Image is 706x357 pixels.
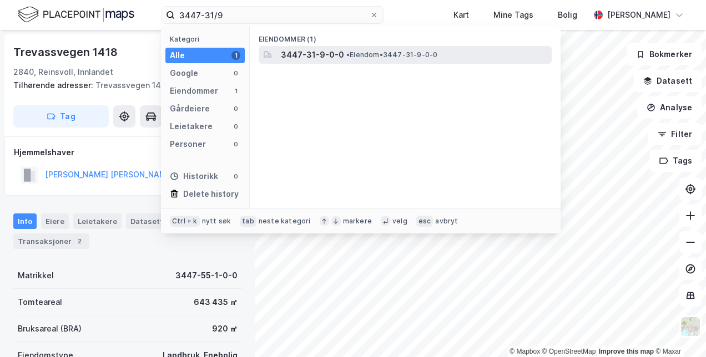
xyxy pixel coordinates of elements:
[416,216,433,227] div: esc
[634,70,702,92] button: Datasett
[74,236,85,247] div: 2
[343,217,372,226] div: markere
[183,187,239,201] div: Delete history
[170,137,206,151] div: Personer
[170,49,185,62] div: Alle
[126,213,168,229] div: Datasett
[259,217,311,226] div: neste kategori
[542,348,596,355] a: OpenStreetMap
[231,104,240,113] div: 0
[18,269,54,282] div: Matrikkel
[648,123,702,145] button: Filter
[650,150,702,172] button: Tags
[13,79,233,92] div: Trevassvegen 1420
[13,80,95,90] span: Tilhørende adresser:
[18,5,134,24] img: logo.f888ab2527a4732fd821a326f86c7f29.svg
[558,8,577,22] div: Bolig
[18,295,62,309] div: Tomteareal
[435,217,458,226] div: avbryt
[346,50,437,59] span: Eiendom • 3447-31-9-0-0
[650,304,706,357] div: Kontrollprogram for chat
[13,65,113,79] div: 2840, Reinsvoll, Innlandet
[170,84,218,98] div: Eiendommer
[202,217,231,226] div: nytt søk
[170,102,210,115] div: Gårdeiere
[346,50,350,59] span: •
[637,96,702,119] button: Analyse
[14,146,241,159] div: Hjemmelshaver
[170,170,218,183] div: Historikk
[175,7,370,23] input: Søk på adresse, matrikkel, gårdeiere, leietakere eller personer
[212,322,238,335] div: 920 ㎡
[453,8,469,22] div: Kart
[493,8,533,22] div: Mine Tags
[170,120,213,133] div: Leietakere
[250,26,561,46] div: Eiendommer (1)
[231,51,240,60] div: 1
[13,213,37,229] div: Info
[281,48,344,62] span: 3447-31-9-0-0
[231,172,240,181] div: 0
[170,35,245,43] div: Kategori
[13,233,89,249] div: Transaksjoner
[510,348,540,355] a: Mapbox
[231,86,240,95] div: 1
[194,295,238,309] div: 643 435 ㎡
[41,213,69,229] div: Eiere
[231,69,240,78] div: 0
[73,213,122,229] div: Leietakere
[231,140,240,149] div: 0
[240,216,256,227] div: tab
[607,8,670,22] div: [PERSON_NAME]
[627,43,702,65] button: Bokmerker
[13,105,109,127] button: Tag
[599,348,654,355] a: Improve this map
[392,217,407,226] div: velg
[18,322,82,335] div: Bruksareal (BRA)
[170,216,200,227] div: Ctrl + k
[650,304,706,357] iframe: Chat Widget
[170,67,198,80] div: Google
[175,269,238,282] div: 3447-55-1-0-0
[231,122,240,131] div: 0
[13,43,120,61] div: Trevassvegen 1418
